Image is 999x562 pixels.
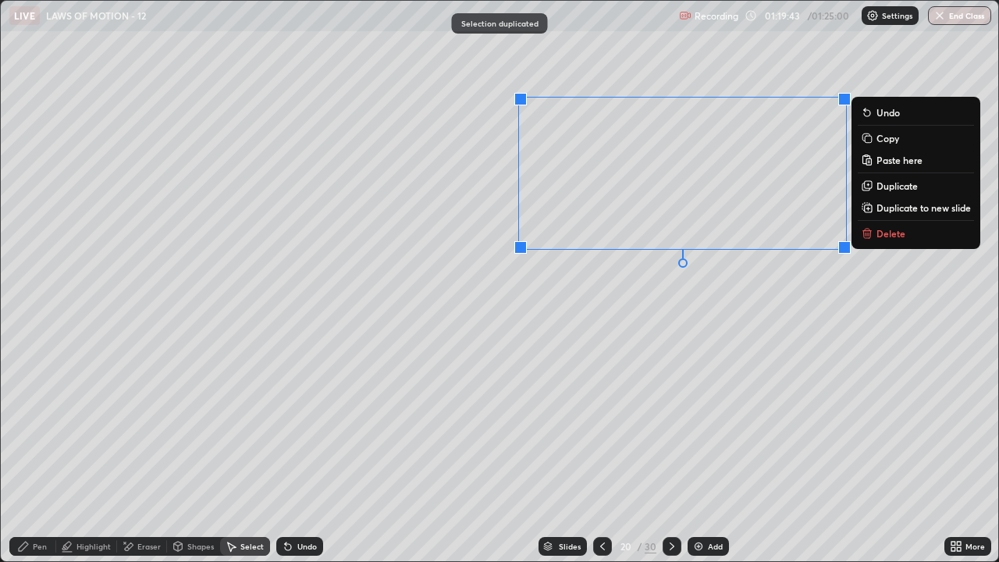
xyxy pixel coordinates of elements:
[46,9,146,22] p: LAWS OF MOTION - 12
[679,9,691,22] img: recording.375f2c34.svg
[876,132,899,144] p: Copy
[559,542,581,550] div: Slides
[928,6,991,25] button: End Class
[692,540,705,553] img: add-slide-button
[876,180,918,192] p: Duplicate
[933,9,946,22] img: end-class-cross
[708,542,723,550] div: Add
[876,154,923,166] p: Paste here
[33,542,47,550] div: Pen
[297,542,317,550] div: Undo
[137,542,161,550] div: Eraser
[858,224,974,243] button: Delete
[14,9,35,22] p: LIVE
[858,103,974,122] button: Undo
[637,542,642,551] div: /
[882,12,912,20] p: Settings
[76,542,111,550] div: Highlight
[858,129,974,148] button: Copy
[866,9,879,22] img: class-settings-icons
[965,542,985,550] div: More
[876,227,905,240] p: Delete
[645,539,656,553] div: 30
[876,201,971,214] p: Duplicate to new slide
[858,198,974,217] button: Duplicate to new slide
[187,542,214,550] div: Shapes
[858,176,974,195] button: Duplicate
[240,542,264,550] div: Select
[858,151,974,169] button: Paste here
[618,542,634,551] div: 20
[695,10,738,22] p: Recording
[876,106,900,119] p: Undo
